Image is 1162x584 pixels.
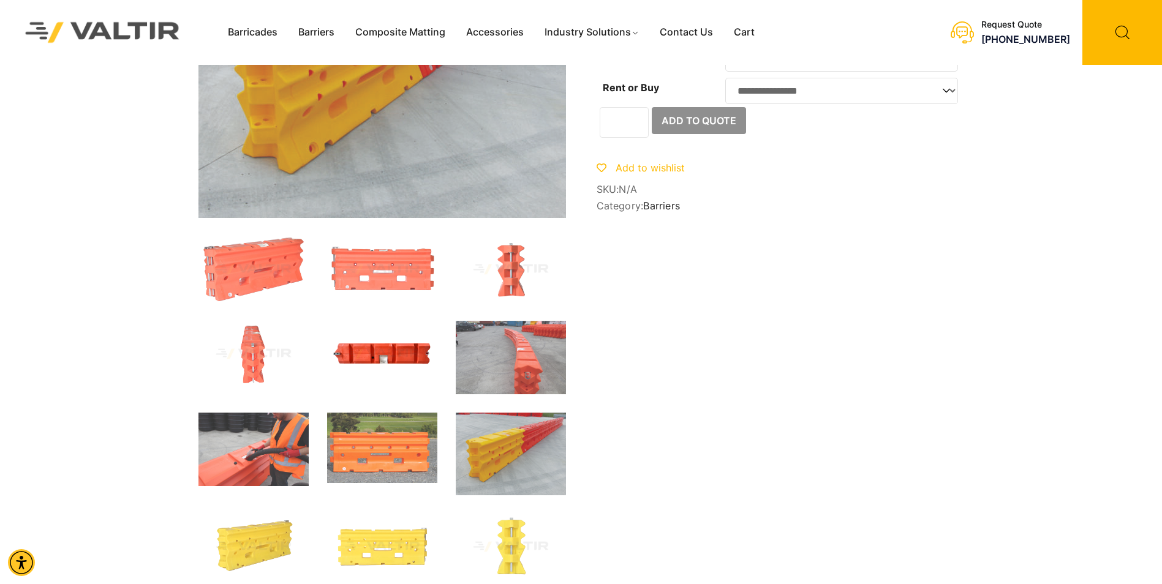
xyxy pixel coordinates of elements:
[327,413,437,483] img: An orange plastic barrier with holes, set against a green landscape with trees and sheep in the b...
[643,200,680,212] a: Barriers
[600,107,649,138] input: Product quantity
[597,184,964,195] span: SKU:
[198,413,309,486] img: A person in an orange safety vest and gloves is using a hose connected to an orange container, wi...
[981,20,1070,30] div: Request Quote
[652,107,746,134] button: Add to Quote
[327,514,437,580] img: A bright yellow plastic component with various holes and cutouts, likely used in machinery or equ...
[456,236,566,302] img: An orange, zigzag-shaped object with a central metal rod, likely a weight or stabilizer for equip...
[288,23,345,42] a: Barriers
[198,236,309,302] img: An orange traffic barrier with a textured surface and multiple holes for securing or connecting.
[327,321,437,387] img: An orange highway barrier with markings, featuring a metal attachment point and safety information.
[8,549,35,576] div: Accessibility Menu
[456,514,566,580] img: A yellow, zigzag-shaped object with a metal rod, likely a tool or equipment component.
[597,162,685,174] a: Add to wishlist
[534,23,650,42] a: Industry Solutions
[327,236,437,302] img: An orange plastic component with various holes and slots, likely used in construction or machinery.
[603,81,659,94] label: Rent or Buy
[649,23,723,42] a: Contact Us
[456,413,566,495] img: A long, segmented barrier in yellow and red, placed on a concrete surface, likely for traffic con...
[619,183,637,195] span: N/A
[616,162,685,174] span: Add to wishlist
[456,321,566,394] img: A curved line of bright orange traffic barriers on a concrete surface, with additional barriers s...
[723,23,765,42] a: Cart
[198,514,309,580] img: A bright yellow, rectangular plastic block with various holes and grooves, likely used for safety...
[198,321,309,387] img: An orange traffic barrier with a modular design, featuring interlocking sections and a metal conn...
[597,200,964,212] span: Category:
[217,23,288,42] a: Barricades
[981,33,1070,45] a: call (888) 496-3625
[345,23,456,42] a: Composite Matting
[9,6,196,59] img: Valtir Rentals
[456,23,534,42] a: Accessories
